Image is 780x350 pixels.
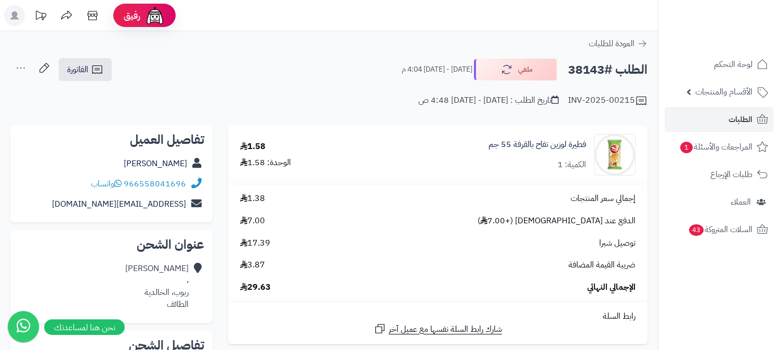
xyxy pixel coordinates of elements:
div: الوحدة: 1.58 [240,157,291,169]
span: 1.38 [240,193,265,205]
img: 1348161d17c4fed3312b52129efa6e1b84aa-90x90.jpg [594,134,635,176]
h2: تفاصيل العميل [19,133,204,146]
div: 1.58 [240,141,266,153]
div: [PERSON_NAME] ، ربوب، الخالدية الطائف [125,263,189,310]
span: 3.87 [240,259,265,271]
span: الدفع عند [DEMOGRAPHIC_DATA] (+7.00 ) [478,215,636,227]
span: الفاتورة [67,63,88,76]
a: [PERSON_NAME] [124,157,187,170]
span: لوحة التحكم [714,57,752,72]
span: 29.63 [240,281,271,293]
a: العودة للطلبات [589,37,647,50]
div: INV-2025-00215 [568,95,647,107]
img: ai-face.png [144,5,165,26]
span: طلبات الإرجاع [710,167,752,182]
button: ملغي [474,59,557,80]
span: الأقسام والمنتجات [695,85,752,99]
div: رابط السلة [232,311,643,322]
a: السلات المتروكة43 [665,217,774,242]
span: 1 [680,142,693,153]
span: الطلبات [729,112,752,127]
span: العودة للطلبات [589,37,634,50]
a: فطيرة لوزين تفاح بالقرفة 55 جم [488,139,586,151]
a: الطلبات [665,107,774,132]
div: الكمية: 1 [558,159,586,171]
a: العملاء [665,190,774,214]
small: [DATE] - [DATE] 4:04 م [402,64,472,75]
a: تحديثات المنصة [28,5,54,29]
a: 966558041696 [124,178,186,190]
span: 43 [689,224,704,236]
a: لوحة التحكم [665,52,774,77]
a: طلبات الإرجاع [665,162,774,187]
a: شارك رابط السلة نفسها مع عميل آخر [374,322,502,335]
span: 17.39 [240,237,270,249]
div: تاريخ الطلب : [DATE] - [DATE] 4:48 ص [418,95,559,106]
span: ضريبة القيمة المضافة [569,259,636,271]
h2: الطلب #38143 [568,59,647,80]
span: المراجعات والأسئلة [679,140,752,154]
a: المراجعات والأسئلة1 [665,134,774,159]
span: الإجمالي النهائي [587,281,636,293]
span: شارك رابط السلة نفسها مع عميل آخر [389,324,502,335]
span: إجمالي سعر المنتجات [571,193,636,205]
span: العملاء [731,195,751,209]
a: الفاتورة [59,58,112,81]
span: السلات المتروكة [688,222,752,237]
a: واتساب [91,178,122,190]
span: 7.00 [240,215,265,227]
span: توصيل شبرا [599,237,636,249]
a: [EMAIL_ADDRESS][DOMAIN_NAME] [52,198,186,210]
h2: عنوان الشحن [19,238,204,251]
span: رفيق [124,9,140,22]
